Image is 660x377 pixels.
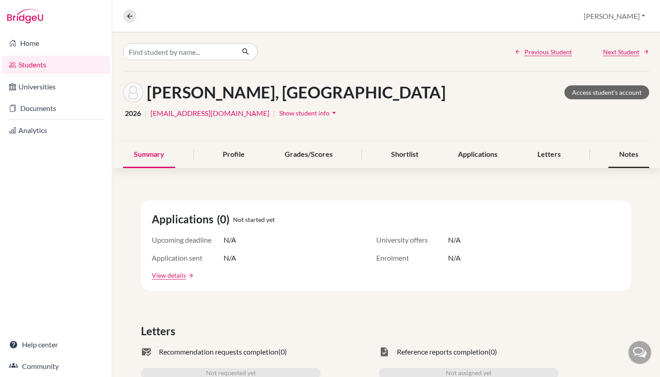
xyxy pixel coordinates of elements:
div: Profile [212,142,255,168]
a: Universities [2,78,110,96]
a: Documents [2,99,110,117]
img: Bridge-U [7,9,43,23]
button: [PERSON_NAME] [580,8,649,25]
a: Previous Student [515,47,572,57]
span: N/A [224,253,236,263]
div: Applications [447,142,508,168]
div: Grades/Scores [274,142,343,168]
span: Recommendation requests completion [159,346,278,357]
span: Applications [152,211,217,227]
span: Show student info [279,109,330,117]
a: Students [2,56,110,74]
a: Community [2,357,110,375]
span: (0) [488,346,497,357]
span: mark_email_read [141,346,152,357]
a: Access student's account [564,85,649,99]
span: N/A [224,235,236,245]
a: View details [152,271,186,280]
span: N/A [448,253,461,263]
a: arrow_forward [186,272,194,279]
span: Not started yet [233,215,275,224]
a: Help center [2,336,110,354]
span: (0) [217,211,233,227]
i: arrow_drop_down [330,108,339,117]
span: Next Student [603,47,639,57]
span: | [273,108,275,119]
span: task [379,346,390,357]
span: Enrolment [376,253,448,263]
span: Application sent [152,253,224,263]
span: (0) [278,346,287,357]
div: Summary [123,142,175,168]
button: Show student infoarrow_drop_down [279,106,339,120]
a: Next Student [603,47,649,57]
div: Letters [527,142,572,168]
a: Home [2,34,110,52]
span: N/A [448,235,461,245]
span: Letters [141,323,179,339]
a: [EMAIL_ADDRESS][DOMAIN_NAME] [150,108,269,119]
span: | [145,108,147,119]
div: Notes [608,142,649,168]
div: Shortlist [380,142,429,168]
span: University offers [376,235,448,245]
span: Previous Student [524,47,572,57]
h1: [PERSON_NAME], [GEOGRAPHIC_DATA] [147,83,446,102]
span: Help [21,6,39,14]
a: Analytics [2,121,110,139]
input: Find student by name... [123,43,234,60]
span: Reference reports completion [397,346,488,357]
span: 2026 [125,108,141,119]
span: Upcoming deadline [152,235,224,245]
img: Dóra Péterffy's avatar [123,82,143,102]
